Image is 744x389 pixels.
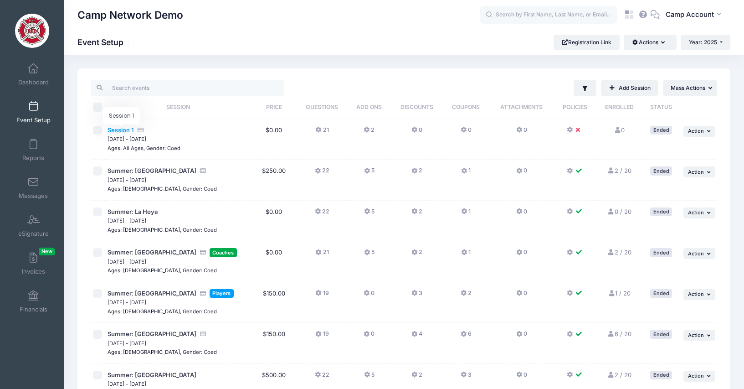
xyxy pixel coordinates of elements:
input: Search events [91,80,284,96]
td: $0.00 [251,201,296,242]
button: 6 [461,330,472,343]
button: Action [683,371,715,382]
h1: Event Setup [77,37,131,47]
td: $150.00 [251,282,296,323]
button: 22 [315,166,329,180]
small: Ages: [DEMOGRAPHIC_DATA], Gender: Coed [108,186,217,192]
span: Summer: [GEOGRAPHIC_DATA] [108,249,196,256]
a: Registration Link [554,35,620,50]
img: Camp Network Demo [15,14,49,48]
a: Reports [12,134,55,166]
button: 21 [315,126,328,139]
a: Financials [12,285,55,317]
button: 0 [516,126,527,139]
span: Action [688,128,704,134]
button: Year: 2025 [681,35,730,50]
th: Session [105,96,251,119]
span: Action [688,250,704,257]
button: 19 [315,289,328,302]
button: 1 [461,248,471,261]
button: 0 [364,289,375,302]
i: Accepting Credit Card Payments [137,127,144,133]
h1: Camp Network Demo [77,5,183,26]
div: Ended [650,330,672,338]
button: 21 [315,248,328,261]
a: 2 / 20 [607,167,631,174]
span: Mass Actions [671,84,705,91]
div: Ended [650,248,672,257]
span: Questions [306,104,338,110]
input: Search by First Name, Last Name, or Email... [480,6,617,24]
th: Policies [554,96,596,119]
small: Ages: [DEMOGRAPHIC_DATA], Gender: Coed [108,267,217,274]
small: [DATE] - [DATE] [108,381,146,387]
th: Discounts [390,96,443,119]
span: Summer: La Hoya [108,208,158,215]
span: Year: 2025 [689,39,717,46]
button: Action [683,126,715,137]
small: [DATE] - [DATE] [108,136,146,142]
a: 2 / 20 [607,371,631,379]
small: [DATE] - [DATE] [108,218,146,224]
a: eSignature [12,210,55,242]
span: eSignature [18,230,49,238]
button: 1 [461,166,471,180]
span: Action [688,332,704,338]
span: Coaches [210,248,237,257]
small: Ages: All Ages, Gender: Coed [108,145,180,151]
span: Action [688,209,704,216]
span: Dashboard [18,78,49,86]
small: [DATE] - [DATE] [108,340,146,347]
a: Dashboard [12,58,55,90]
a: InvoicesNew [12,248,55,280]
button: 2 [411,248,422,261]
a: 2 / 20 [607,249,631,256]
button: 3 [461,371,472,384]
button: 1 [461,207,471,221]
small: Ages: [DEMOGRAPHIC_DATA], Gender: Coed [108,227,217,233]
th: Coupons [443,96,489,119]
span: Invoices [22,268,45,275]
button: 2 [411,371,422,384]
span: Policies [563,104,587,110]
span: Players [210,289,234,298]
a: Add Session [601,80,658,96]
a: 6 / 20 [607,330,631,337]
button: 2 [364,126,375,139]
span: Coupons [452,104,480,110]
span: Event Setup [16,116,51,124]
button: 2 [411,166,422,180]
td: $250.00 [251,160,296,201]
a: 1 / 20 [608,290,631,297]
span: Summer: [GEOGRAPHIC_DATA] [108,290,196,297]
i: Accepting Credit Card Payments [199,249,206,255]
td: $0.00 [251,119,296,160]
button: 5 [364,166,375,180]
th: Add Ons [348,96,390,119]
div: Session 1 [103,107,140,124]
button: 2 [411,207,422,221]
button: 5 [364,248,375,261]
button: 4 [411,330,422,343]
button: 0 [516,371,527,384]
span: Attachments [500,104,543,110]
span: Camp Account [666,10,714,20]
span: Summer: [GEOGRAPHIC_DATA] [108,371,196,379]
th: Enrolled [596,96,643,119]
span: Session 1 [108,126,134,134]
span: Action [688,291,704,297]
td: $150.00 [251,323,296,364]
button: Action [683,330,715,341]
button: 5 [364,371,375,384]
th: Price [251,96,296,119]
span: Messages [19,192,48,200]
button: Action [683,289,715,300]
a: Event Setup [12,96,55,128]
button: Mass Actions [663,80,717,96]
button: 22 [315,371,329,384]
button: 2 [461,289,472,302]
button: 0 [364,330,375,343]
a: Messages [12,172,55,204]
button: 0 [411,126,422,139]
span: Action [688,169,704,175]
